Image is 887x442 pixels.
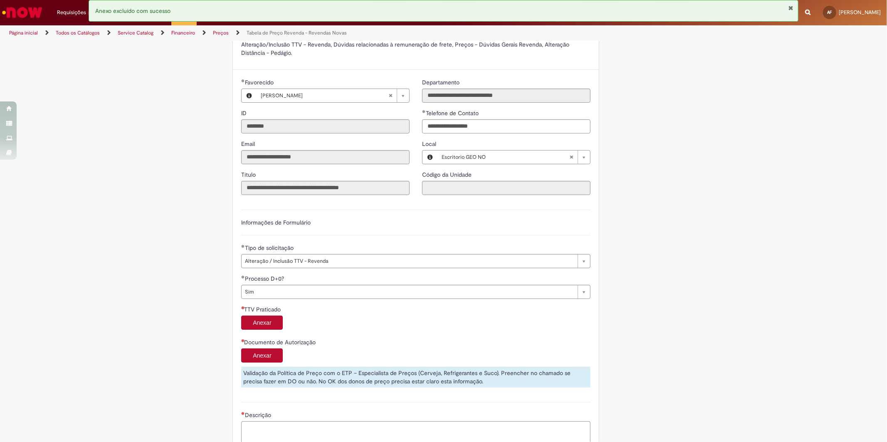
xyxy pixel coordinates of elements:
[245,244,295,252] span: Tipo de solicitação
[426,109,480,117] span: Telefone de Contato
[245,275,286,282] span: Processo D+0?
[213,30,229,36] a: Preços
[57,8,86,17] span: Requisições
[247,30,347,36] a: Tabela de Preço Revenda - Revendas Novas
[241,306,244,309] span: Campo obrigatório
[1,4,44,21] img: ServiceNow
[9,30,38,36] a: Página inicial
[241,339,244,342] span: Campo obrigatório
[241,244,245,248] span: Obrigatório Preenchido
[6,25,585,41] ul: Trilhas de página
[241,412,245,415] span: Necessários
[241,170,257,179] label: Somente leitura - Título
[95,7,170,15] span: Anexo excluído com sucesso
[257,89,409,102] a: [PERSON_NAME]Limpar campo Favorecido
[384,89,397,102] abbr: Limpar campo Favorecido
[241,150,410,164] input: Email
[245,254,573,268] span: Alteração / Inclusão TTV - Revenda
[56,30,100,36] a: Todos os Catálogos
[245,285,573,299] span: Sim
[241,316,283,330] button: Anexar
[241,109,248,117] label: Somente leitura - ID
[245,411,273,419] span: Descrição
[242,89,257,102] button: Favorecido, Visualizar este registro Antonio Vanderlei Rocha Mendes Filho
[171,30,195,36] a: Financeiro
[241,181,410,195] input: Título
[828,10,832,15] span: AF
[241,348,283,363] button: Anexar
[241,119,410,133] input: ID
[422,151,437,164] button: Local, Visualizar este registro Escritorio GEO NO
[422,89,591,103] input: Departamento
[241,32,591,57] p: Esta oferta tem como objetivo atender demandas APENAS PARA CLIENTES Revendas. Sendo, Inclusão/Can...
[241,219,311,226] label: Informações de Formulário
[241,79,245,82] span: Obrigatório Preenchido
[245,79,275,86] span: Necessários - Favorecido
[422,170,473,179] label: Somente leitura - Código da Unidade
[565,151,578,164] abbr: Limpar campo Local
[422,79,461,86] span: Somente leitura - Departamento
[422,171,473,178] span: Somente leitura - Código da Unidade
[422,110,426,113] span: Obrigatório Preenchido
[422,140,438,148] span: Local
[241,275,245,279] span: Obrigatório Preenchido
[261,89,388,102] span: [PERSON_NAME]
[422,181,591,195] input: Código da Unidade
[244,306,282,313] span: TTV Praticado
[241,140,257,148] label: Somente leitura - Email
[241,171,257,178] span: Somente leitura - Título
[241,367,591,388] div: Validação da Política de Preço com o ETP – Especialista de Preços (Cerveja, Refrigerantes e Suco)...
[118,30,153,36] a: Service Catalog
[442,151,569,164] span: Escritorio GEO NO
[422,78,461,86] label: Somente leitura - Departamento
[437,151,590,164] a: Escritorio GEO NOLimpar campo Local
[839,9,881,16] span: [PERSON_NAME]
[244,338,317,346] span: Documento de Autorização
[788,5,794,11] button: Fechar Notificação
[422,119,591,133] input: Telefone de Contato
[88,10,95,17] span: 3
